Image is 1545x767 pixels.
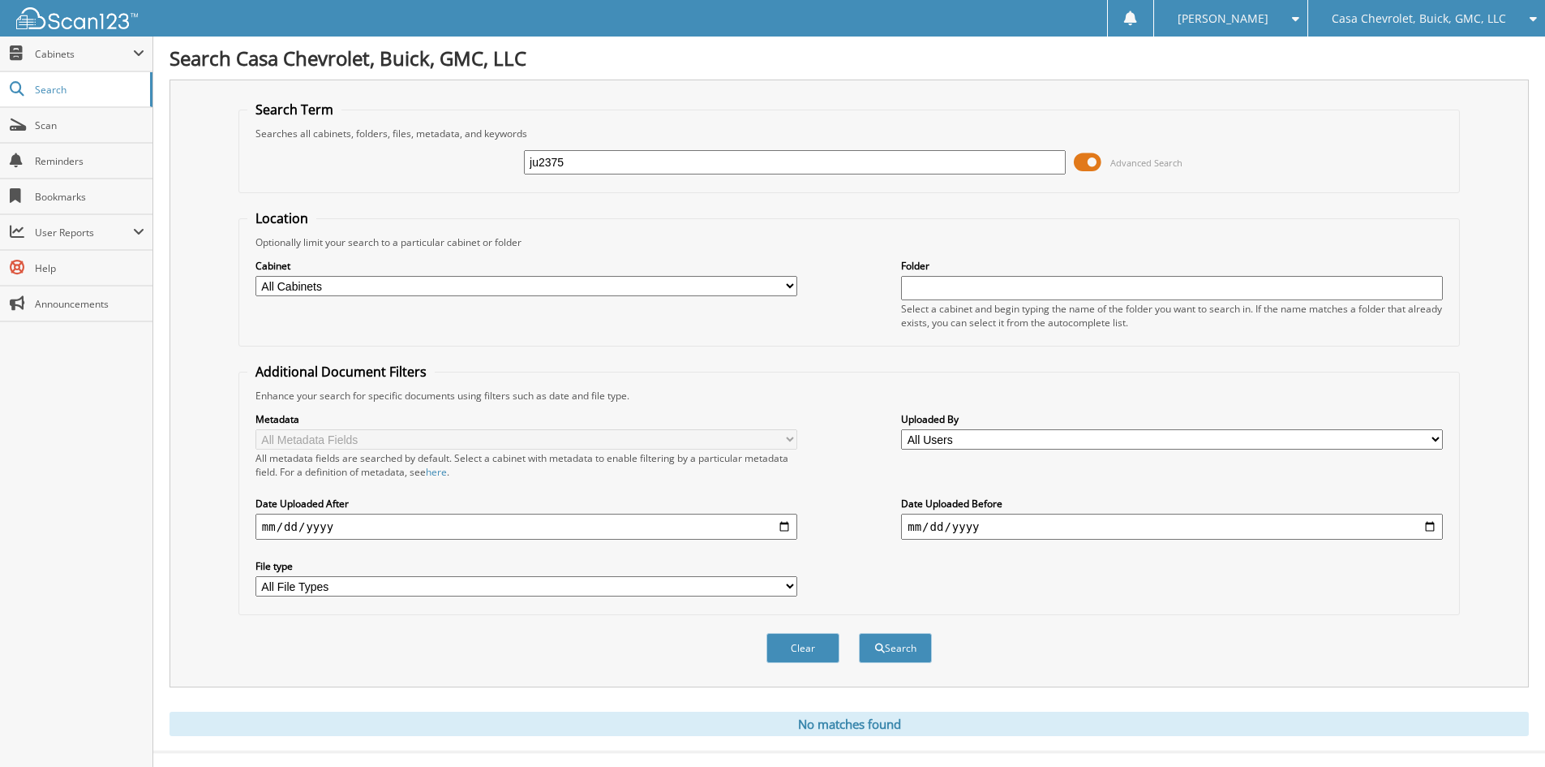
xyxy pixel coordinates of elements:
legend: Search Term [247,101,341,118]
span: Help [35,261,144,275]
input: start [255,514,797,540]
span: Reminders [35,154,144,168]
label: Date Uploaded Before [901,497,1443,511]
label: Cabinet [255,259,797,273]
span: Search [35,83,142,97]
span: Cabinets [35,47,133,61]
label: Folder [901,259,1443,273]
label: Metadata [255,412,797,426]
legend: Additional Document Filters [247,363,435,381]
button: Search [859,633,932,663]
label: Uploaded By [901,412,1443,426]
span: Casa Chevrolet, Buick, GMC, LLC [1332,14,1506,24]
img: scan123-logo-white.svg [16,7,138,29]
h1: Search Casa Chevrolet, Buick, GMC, LLC [170,45,1529,71]
legend: Location [247,209,316,227]
span: Announcements [35,297,144,311]
div: Select a cabinet and begin typing the name of the folder you want to search in. If the name match... [901,302,1443,330]
label: Date Uploaded After [255,497,797,511]
input: end [901,514,1443,540]
div: Optionally limit your search to a particular cabinet or folder [247,235,1451,249]
div: Enhance your search for specific documents using filters such as date and file type. [247,389,1451,403]
div: All metadata fields are searched by default. Select a cabinet with metadata to enable filtering b... [255,451,797,479]
span: Scan [35,118,144,132]
button: Clear [766,633,839,663]
span: [PERSON_NAME] [1178,14,1268,24]
span: User Reports [35,226,133,239]
span: Bookmarks [35,190,144,204]
label: File type [255,559,797,573]
span: Advanced Search [1110,157,1182,169]
a: here [426,465,447,479]
div: No matches found [170,712,1529,736]
div: Searches all cabinets, folders, files, metadata, and keywords [247,127,1451,140]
